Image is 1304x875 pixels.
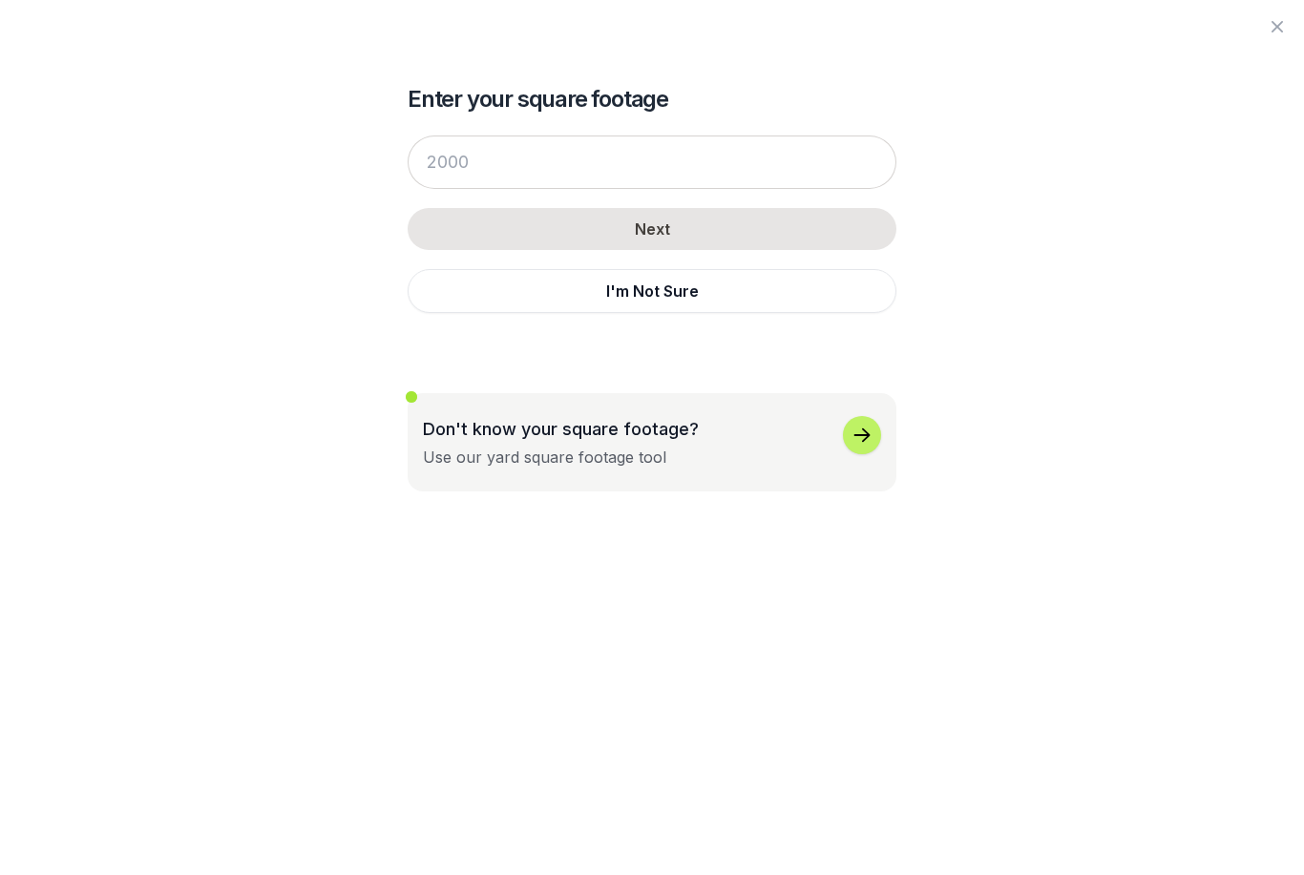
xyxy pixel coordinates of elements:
[408,84,896,115] h2: Enter your square footage
[408,269,896,313] button: I'm Not Sure
[423,416,699,442] p: Don't know your square footage?
[423,446,666,469] div: Use our yard square footage tool
[408,135,896,189] input: 2000
[408,393,896,491] button: Don't know your square footage?Use our yard square footage tool
[408,208,896,250] button: Next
